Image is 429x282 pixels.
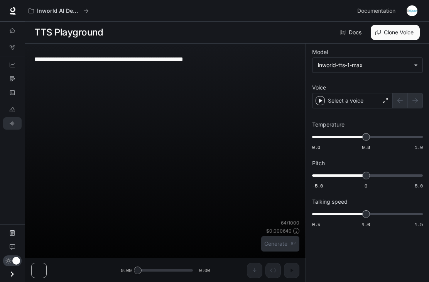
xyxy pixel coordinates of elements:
div: inworld-tts-1-max [318,61,410,69]
img: User avatar [407,5,417,16]
a: Docs [339,25,365,40]
span: Documentation [357,6,395,16]
span: -5.0 [312,182,323,189]
a: Graph Registry [3,41,22,54]
button: Open drawer [3,266,21,282]
a: Feedback [3,241,22,253]
a: Documentation [3,227,22,239]
p: Voice [312,85,326,90]
p: Talking speed [312,199,348,204]
p: Inworld AI Demos [37,8,80,14]
span: 1.0 [362,221,370,228]
p: Model [312,49,328,55]
p: Pitch [312,160,325,166]
p: $ 0.000640 [266,228,292,234]
button: All workspaces [25,3,92,19]
span: 0.5 [312,221,320,228]
p: Temperature [312,122,345,127]
a: Documentation [354,3,401,19]
span: 1.0 [415,144,423,150]
span: Dark mode toggle [12,256,20,265]
span: 0 [365,182,367,189]
span: 0.8 [362,144,370,150]
a: Dashboards [3,59,22,71]
a: LLM Playground [3,103,22,116]
a: Logs [3,86,22,99]
button: Clone Voice [371,25,420,40]
a: TTS Playground [3,117,22,130]
p: 64 / 1000 [281,220,299,226]
button: User avatar [404,3,420,19]
a: Overview [3,24,22,37]
p: Select a voice [328,97,363,105]
a: Traces [3,73,22,85]
span: 5.0 [415,182,423,189]
span: 0.6 [312,144,320,150]
div: inworld-tts-1-max [312,58,422,73]
span: 1.5 [415,221,423,228]
h1: TTS Playground [34,25,103,40]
